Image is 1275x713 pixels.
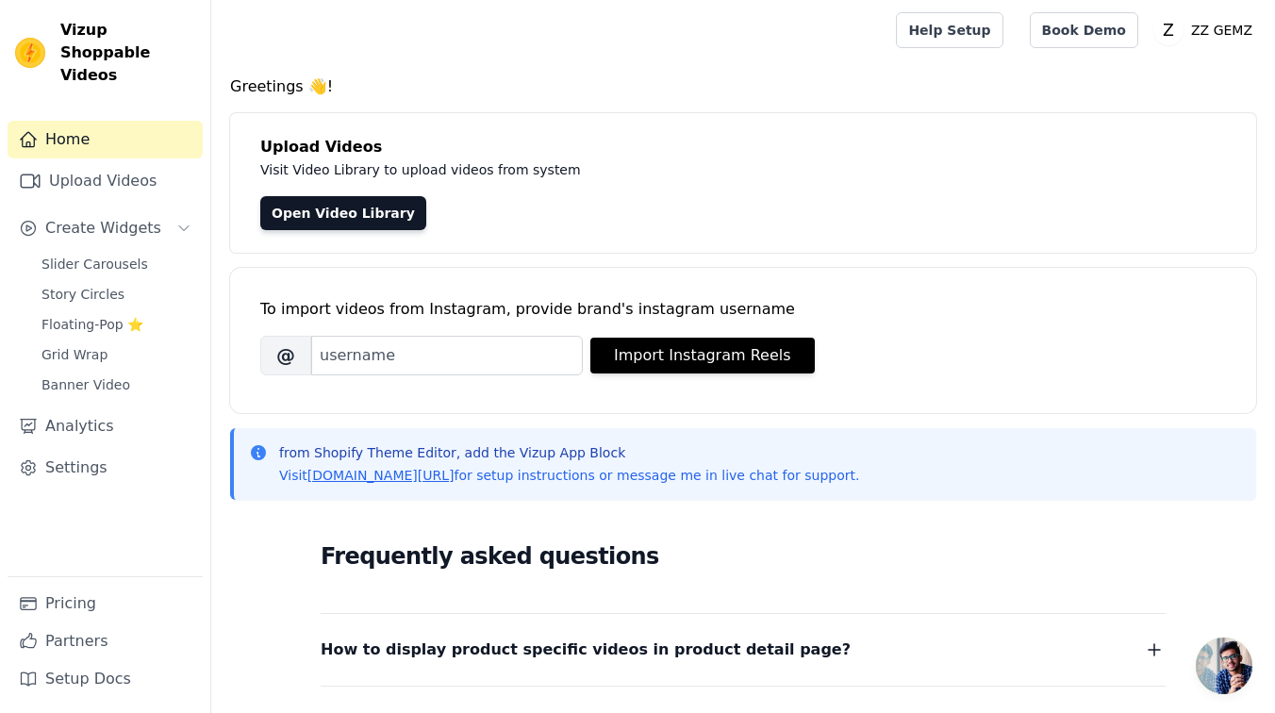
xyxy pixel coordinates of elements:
h4: Upload Videos [260,136,1226,158]
span: Grid Wrap [41,345,108,364]
input: username [311,336,583,375]
a: Home [8,121,203,158]
a: [DOMAIN_NAME][URL] [307,468,455,483]
h4: Greetings 👋! [230,75,1256,98]
span: Create Widgets [45,217,161,240]
span: Banner Video [41,375,130,394]
p: from Shopify Theme Editor, add the Vizup App Block [279,443,859,462]
a: Floating-Pop ⭐ [30,311,203,338]
button: Create Widgets [8,209,203,247]
p: ZZ GEMZ [1184,13,1260,47]
a: Book Demo [1030,12,1138,48]
a: Open chat [1196,638,1252,694]
span: Floating-Pop ⭐ [41,315,143,334]
a: Analytics [8,407,203,445]
a: Setup Docs [8,660,203,698]
a: Banner Video [30,372,203,398]
button: How to display product specific videos in product detail page? [321,637,1166,663]
span: Vizup Shoppable Videos [60,19,195,87]
a: Help Setup [896,12,1002,48]
a: Slider Carousels [30,251,203,277]
h2: Frequently asked questions [321,538,1166,575]
a: Open Video Library [260,196,426,230]
span: How to display product specific videos in product detail page? [321,637,851,663]
button: Import Instagram Reels [590,338,815,373]
span: Slider Carousels [41,255,148,274]
p: Visit for setup instructions or message me in live chat for support. [279,466,859,485]
p: Visit Video Library to upload videos from system [260,158,1105,181]
div: To import videos from Instagram, provide brand's instagram username [260,298,1226,321]
img: Vizup [15,38,45,68]
text: Z [1163,21,1174,40]
a: Upload Videos [8,162,203,200]
a: Grid Wrap [30,341,203,368]
span: @ [260,336,311,375]
button: Z ZZ GEMZ [1153,13,1260,47]
a: Settings [8,449,203,487]
a: Pricing [8,585,203,622]
a: Story Circles [30,281,203,307]
span: Story Circles [41,285,124,304]
a: Partners [8,622,203,660]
